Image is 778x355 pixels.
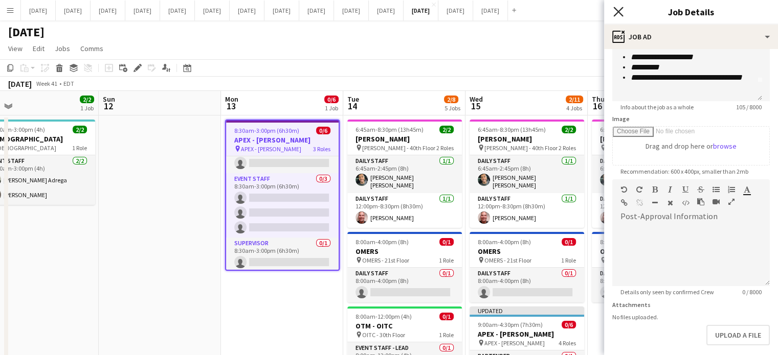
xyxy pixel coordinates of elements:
[29,42,49,55] a: Edit
[347,134,462,144] h3: [PERSON_NAME]
[444,96,458,103] span: 2/8
[620,199,628,207] button: Insert Link
[612,313,770,321] div: No files uploaded.
[63,80,74,87] div: EDT
[73,126,87,133] span: 2/2
[612,288,722,296] span: Details only seen by confirmed Crew
[478,126,546,133] span: 6:45am-8:30pm (13h45m)
[444,104,460,112] div: 5 Jobs
[347,120,462,228] app-job-card: 6:45am-8:30pm (13h45m)2/2[PERSON_NAME] [PERSON_NAME] - 40th Floor2 RolesDaily Staff1/16:45am-2:45...
[439,126,454,133] span: 2/2
[728,185,735,194] button: Ordered List
[743,185,750,194] button: Text Color
[234,127,299,134] span: 8:30am-3:00pm (6h30m)
[436,144,454,152] span: 2 Roles
[666,199,674,207] button: Clear Formatting
[362,256,409,264] span: OMERS - 21st Floor
[439,256,454,264] span: 1 Role
[226,238,339,272] app-card-role: Supervisor0/18:30am-3:00pm (6h30m)
[55,44,70,53] span: Jobs
[592,247,706,256] h3: OMERS
[324,96,339,103] span: 0/6
[590,100,605,112] span: 16
[226,173,339,238] app-card-role: Event Staff0/38:30am-3:00pm (6h30m)
[313,145,330,153] span: 3 Roles
[299,1,334,20] button: [DATE]
[438,1,473,20] button: [DATE]
[346,100,359,112] span: 14
[478,238,531,246] span: 8:00am-4:00pm (8h)
[225,120,340,271] app-job-card: 8:30am-3:00pm (6h30m)0/6APEX - [PERSON_NAME] APEX - [PERSON_NAME]3 RolesBeverage Attendants0/28:3...
[559,339,576,347] span: 4 Roles
[592,134,706,144] h3: [PERSON_NAME]
[470,329,584,339] h3: APEX - [PERSON_NAME]
[470,120,584,228] app-job-card: 6:45am-8:30pm (13h45m)2/2[PERSON_NAME] [PERSON_NAME] - 40th Floor2 RolesDaily Staff1/16:45am-2:45...
[484,256,531,264] span: OMERS - 21st Floor
[439,331,454,339] span: 1 Role
[91,1,125,20] button: [DATE]
[316,127,330,134] span: 0/6
[713,198,720,206] button: Insert video
[728,103,770,111] span: 105 / 8000
[404,1,438,20] button: [DATE]
[355,313,412,320] span: 8:00am-12:00pm (4h)
[470,94,483,104] span: Wed
[682,199,689,207] button: HTML Code
[470,134,584,144] h3: [PERSON_NAME]
[620,185,628,194] button: Undo
[562,321,576,328] span: 0/6
[734,288,770,296] span: 0 / 8000
[8,44,23,53] span: View
[592,232,706,302] app-job-card: 8:00am-4:00pm (8h)0/1OMERS OMERS - 21st Floor1 RoleDaily Staff0/18:00am-4:00pm (8h)
[72,144,87,152] span: 1 Role
[706,325,770,345] button: Upload a file
[34,80,59,87] span: Week 41
[225,94,238,104] span: Mon
[325,104,338,112] div: 1 Job
[80,104,94,112] div: 1 Job
[334,1,369,20] button: [DATE]
[80,96,94,103] span: 2/2
[651,199,658,207] button: Horizontal Line
[8,79,32,89] div: [DATE]
[51,42,74,55] a: Jobs
[470,232,584,302] app-job-card: 8:00am-4:00pm (8h)0/1OMERS OMERS - 21st Floor1 RoleDaily Staff0/18:00am-4:00pm (8h)
[347,155,462,193] app-card-role: Daily Staff1/16:45am-2:45pm (8h)[PERSON_NAME] [PERSON_NAME]
[355,126,424,133] span: 6:45am-8:30pm (13h45m)
[592,268,706,302] app-card-role: Daily Staff0/18:00am-4:00pm (8h)
[651,185,658,194] button: Bold
[347,247,462,256] h3: OMERS
[362,331,405,339] span: OITC - 30th Floor
[682,185,689,194] button: Underline
[604,25,778,49] div: Job Ad
[592,94,605,104] span: Thu
[347,193,462,228] app-card-role: Daily Staff1/112:00pm-8:30pm (8h30m)[PERSON_NAME]
[600,238,653,246] span: 8:00am-4:00pm (8h)
[592,120,706,228] app-job-card: 6:45am-8:30pm (13h45m)2/2[PERSON_NAME] [PERSON_NAME] - 40th Floor2 RolesDaily Staff1/16:45am-2:45...
[468,100,483,112] span: 15
[666,185,674,194] button: Italic
[697,198,704,206] button: Paste as plain text
[125,1,160,20] button: [DATE]
[241,145,301,153] span: APEX - [PERSON_NAME]
[369,1,404,20] button: [DATE]
[470,155,584,193] app-card-role: Daily Staff1/16:45am-2:45pm (8h)[PERSON_NAME] [PERSON_NAME]
[566,96,583,103] span: 2/11
[347,321,462,330] h3: OTM - OITC
[347,232,462,302] app-job-card: 8:00am-4:00pm (8h)0/1OMERS OMERS - 21st Floor1 RoleDaily Staff0/18:00am-4:00pm (8h)
[478,321,543,328] span: 9:00am-4:30pm (7h30m)
[195,1,230,20] button: [DATE]
[21,1,56,20] button: [DATE]
[484,339,545,347] span: APEX - [PERSON_NAME]
[697,185,704,194] button: Strikethrough
[160,1,195,20] button: [DATE]
[33,44,45,53] span: Edit
[470,306,584,315] div: Updated
[561,256,576,264] span: 1 Role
